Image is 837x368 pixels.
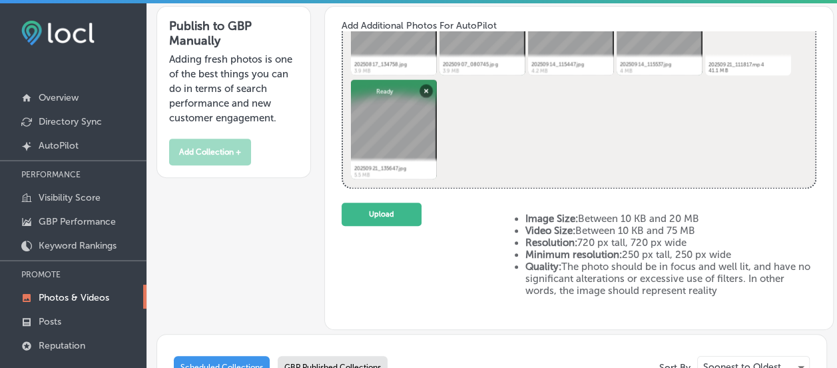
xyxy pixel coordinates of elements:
button: Upload [342,203,421,226]
li: Between 10 KB and 20 MB [525,213,816,225]
p: Keyword Rankings [39,240,117,251]
li: 250 px tall, 250 px wide [525,249,816,261]
strong: Quality: [525,261,561,273]
p: Adding fresh photos is one of the best things you can do in terms of search performance and new c... [169,52,298,125]
p: Photos & Videos [39,292,109,303]
li: Between 10 KB and 75 MB [525,225,816,237]
strong: Video Size: [525,225,575,237]
h3: Publish to GBP Manually [169,19,298,48]
strong: Resolution: [525,237,577,249]
p: GBP Performance [39,216,116,227]
h3: Add Additional Photos For AutoPilot [342,20,816,31]
p: Directory Sync [39,116,102,127]
img: fda3e92497d09a02dc62c9cd864e3231.png [21,21,95,45]
p: Overview [39,92,79,103]
button: Add Collection + [169,139,251,165]
strong: Image Size: [525,213,578,225]
strong: Minimum resolution: [525,249,622,261]
li: 720 px tall, 720 px wide [525,237,816,249]
p: AutoPilot [39,140,79,151]
p: Visibility Score [39,192,101,203]
li: The photo should be in focus and well lit, and have no significant alterations or excessive use o... [525,261,816,297]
